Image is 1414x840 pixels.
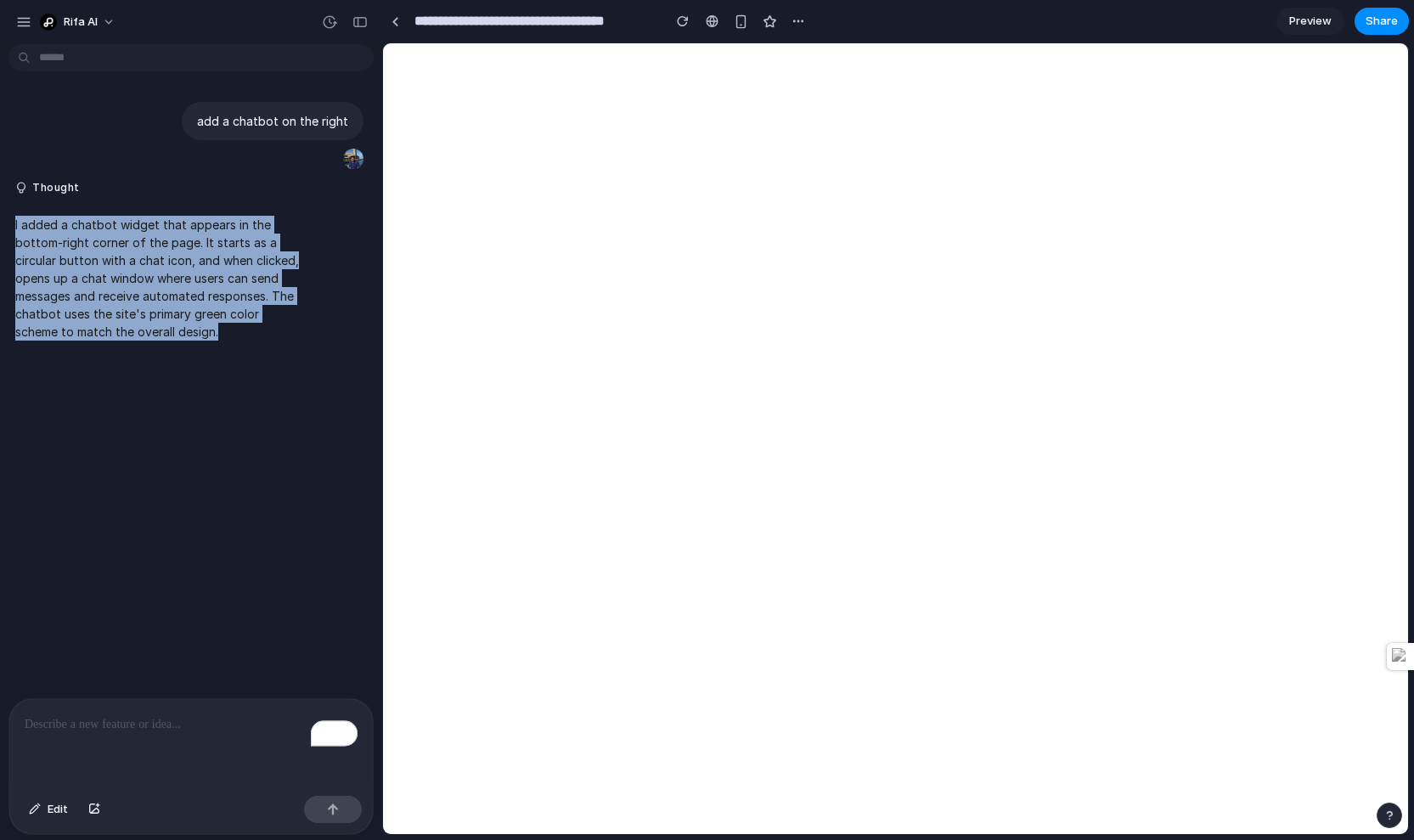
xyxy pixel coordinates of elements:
p: add a chatbot on the right [197,112,348,130]
button: Share [1355,8,1409,35]
span: Rifa AI [64,14,98,31]
div: To enrich screen reader interactions, please activate Accessibility in Grammarly extension settings [9,699,373,789]
a: Preview [1276,8,1344,35]
p: I added a chatbot widget that appears in the bottom-right corner of the page. It starts as a circ... [15,216,299,341]
button: Rifa AI [33,8,124,36]
span: Share [1366,13,1398,30]
span: Edit [48,801,68,818]
button: Edit [20,796,76,823]
span: Preview [1289,13,1332,30]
